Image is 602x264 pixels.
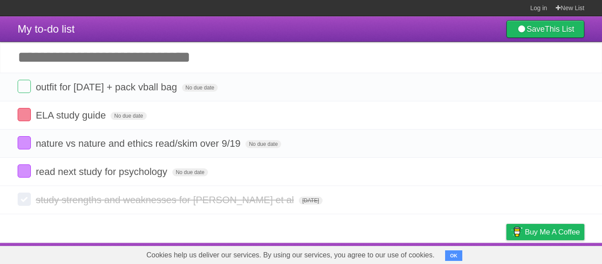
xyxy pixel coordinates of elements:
[18,108,31,121] label: Done
[495,245,518,262] a: Privacy
[18,136,31,149] label: Done
[418,245,454,262] a: Developers
[545,25,574,33] b: This List
[111,112,146,120] span: No due date
[36,166,169,177] span: read next study for psychology
[529,245,584,262] a: Suggest a feature
[525,224,580,240] span: Buy me a coffee
[511,224,523,239] img: Buy me a coffee
[18,23,74,35] span: My to-do list
[36,110,108,121] span: ELA study guide
[506,224,584,240] a: Buy me a coffee
[36,138,243,149] span: nature vs nature and ethics read/skim over 9/19
[36,194,296,205] span: study strengths and weaknesses for [PERSON_NAME] et al
[172,168,208,176] span: No due date
[506,20,584,38] a: SaveThis List
[389,245,408,262] a: About
[182,84,218,92] span: No due date
[18,164,31,178] label: Done
[445,250,462,261] button: OK
[18,193,31,206] label: Done
[245,140,281,148] span: No due date
[36,82,179,93] span: outfit for [DATE] + pack vball bag
[18,80,31,93] label: Done
[137,246,443,264] span: Cookies help us deliver our services. By using our services, you agree to our use of cookies.
[465,245,484,262] a: Terms
[299,197,323,205] span: [DATE]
